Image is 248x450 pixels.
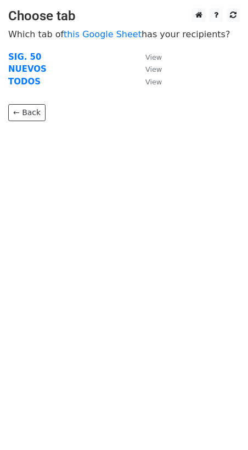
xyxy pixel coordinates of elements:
[145,65,162,73] small: View
[64,29,142,39] a: this Google Sheet
[8,52,42,62] a: SIG. 50
[145,78,162,86] small: View
[8,64,47,74] a: NUEVOS
[134,52,162,62] a: View
[134,64,162,74] a: View
[145,53,162,61] small: View
[8,8,240,24] h3: Choose tab
[8,104,46,121] a: ← Back
[8,77,41,87] a: TODOS
[134,77,162,87] a: View
[8,29,240,40] p: Which tab of has your recipients?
